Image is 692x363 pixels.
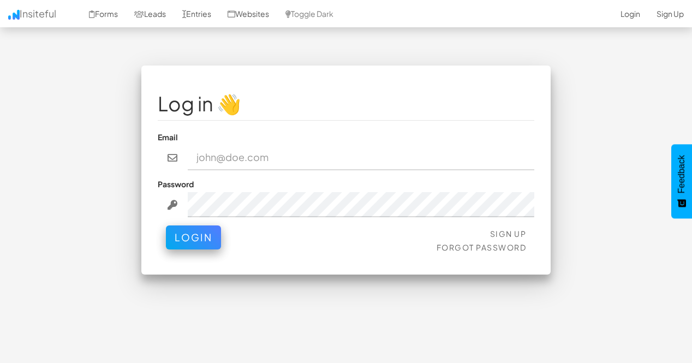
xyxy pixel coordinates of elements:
[437,242,527,252] a: Forgot Password
[677,155,687,193] span: Feedback
[490,229,527,239] a: Sign Up
[158,178,194,189] label: Password
[166,225,221,249] button: Login
[158,93,534,115] h1: Log in 👋
[188,145,535,170] input: john@doe.com
[671,144,692,218] button: Feedback - Show survey
[8,10,20,20] img: icon.png
[158,132,178,142] label: Email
